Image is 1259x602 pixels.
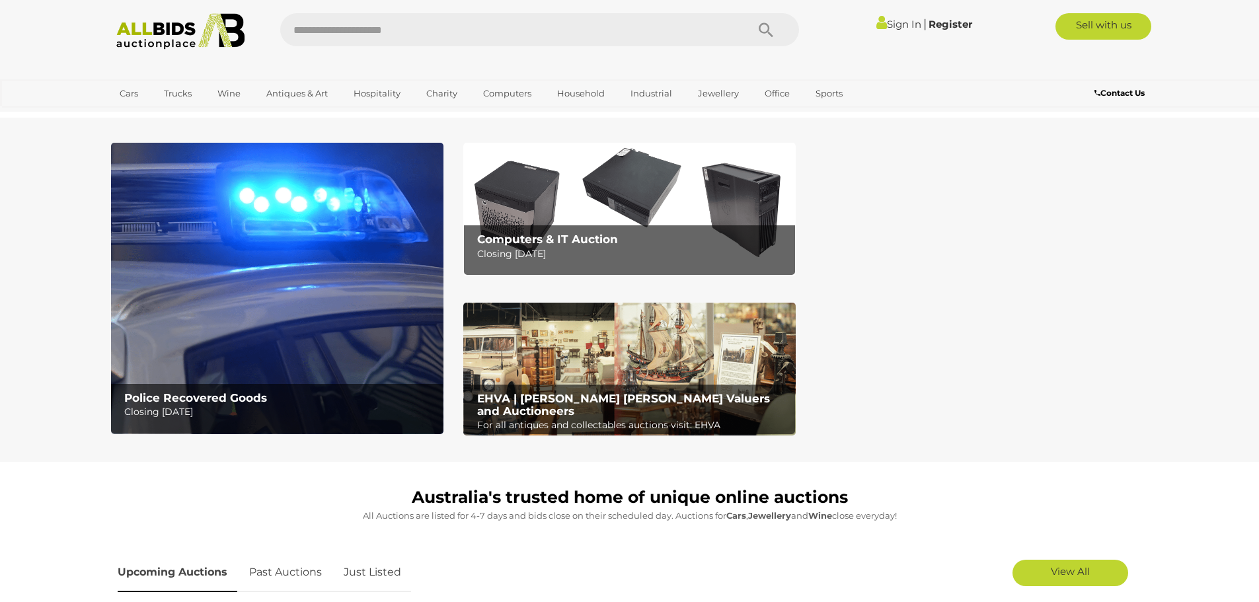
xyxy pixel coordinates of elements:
[463,143,796,276] img: Computers & IT Auction
[463,303,796,436] a: EHVA | Evans Hastings Valuers and Auctioneers EHVA | [PERSON_NAME] [PERSON_NAME] Valuers and Auct...
[109,13,252,50] img: Allbids.com.au
[463,143,796,276] a: Computers & IT Auction Computers & IT Auction Closing [DATE]
[118,488,1142,507] h1: Australia's trusted home of unique online auctions
[111,143,443,434] img: Police Recovered Goods
[689,83,747,104] a: Jewellery
[923,17,927,31] span: |
[239,553,332,592] a: Past Auctions
[748,510,791,521] strong: Jewellery
[1094,86,1148,100] a: Contact Us
[1055,13,1151,40] a: Sell with us
[549,83,613,104] a: Household
[475,83,540,104] a: Computers
[258,83,336,104] a: Antiques & Art
[622,83,681,104] a: Industrial
[477,417,788,433] p: For all antiques and collectables auctions visit: EHVA
[418,83,466,104] a: Charity
[1051,565,1090,578] span: View All
[808,510,832,521] strong: Wine
[463,303,796,436] img: EHVA | Evans Hastings Valuers and Auctioneers
[124,404,436,420] p: Closing [DATE]
[118,508,1142,523] p: All Auctions are listed for 4-7 days and bids close on their scheduled day. Auctions for , and cl...
[477,233,618,246] b: Computers & IT Auction
[209,83,249,104] a: Wine
[876,18,921,30] a: Sign In
[733,13,799,46] button: Search
[124,391,267,404] b: Police Recovered Goods
[1094,88,1145,98] b: Contact Us
[477,246,788,262] p: Closing [DATE]
[155,83,200,104] a: Trucks
[111,104,222,126] a: [GEOGRAPHIC_DATA]
[1012,560,1128,586] a: View All
[334,553,411,592] a: Just Listed
[929,18,972,30] a: Register
[118,553,237,592] a: Upcoming Auctions
[111,143,443,434] a: Police Recovered Goods Police Recovered Goods Closing [DATE]
[807,83,851,104] a: Sports
[477,392,770,418] b: EHVA | [PERSON_NAME] [PERSON_NAME] Valuers and Auctioneers
[345,83,409,104] a: Hospitality
[756,83,798,104] a: Office
[111,83,147,104] a: Cars
[726,510,746,521] strong: Cars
